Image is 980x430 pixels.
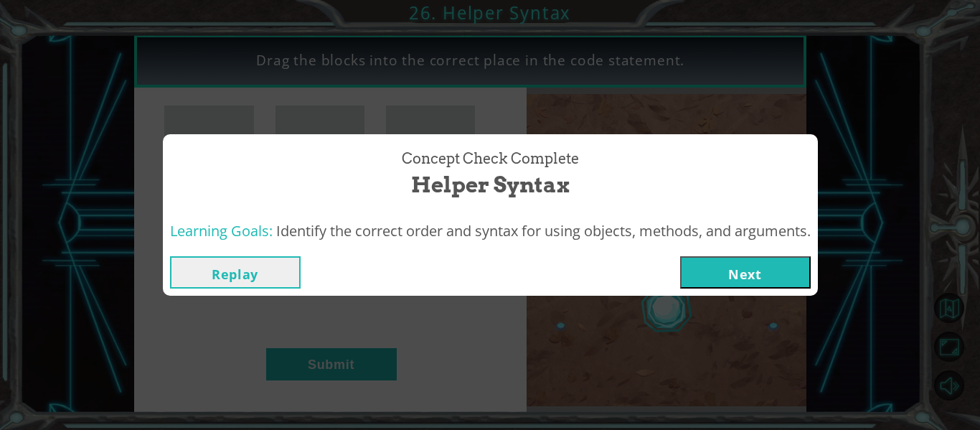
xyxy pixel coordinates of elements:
[170,256,301,289] button: Replay
[170,221,273,240] span: Learning Goals:
[276,221,811,240] span: Identify the correct order and syntax for using objects, methods, and arguments.
[680,256,811,289] button: Next
[411,169,570,200] span: Helper Syntax
[402,149,579,169] span: Concept Check Complete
